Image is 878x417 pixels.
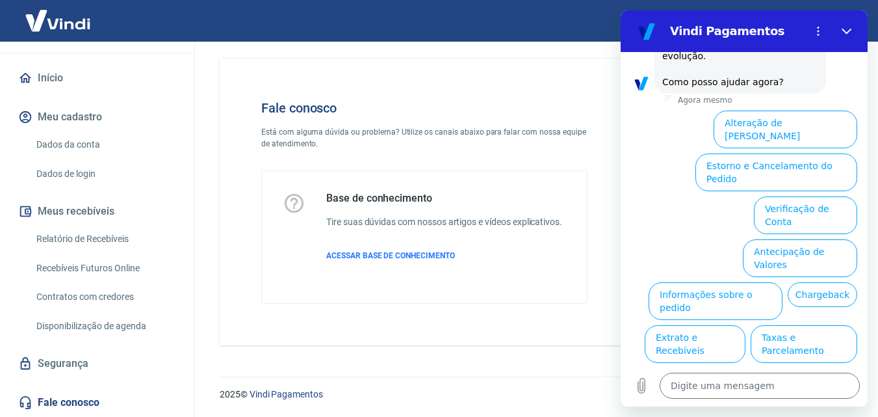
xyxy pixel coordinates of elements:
[326,250,562,262] a: ACESSAR BASE DE CONHECIMENTO
[31,226,179,252] a: Relatório de Recebíveis
[816,9,862,33] button: Sair
[16,1,100,40] img: Vindi
[220,388,847,401] p: 2025 ©
[16,388,179,417] a: Fale conosco
[326,251,455,260] span: ACESSAR BASE DE CONHECIMENTO
[31,313,179,340] a: Disponibilização de agenda
[31,284,179,310] a: Contratos com credores
[16,103,179,131] button: Meu cadastro
[261,126,587,150] p: Está com alguma dúvida ou problema? Utilize os canais abaixo para falar com nossa equipe de atend...
[326,215,562,229] h6: Tire suas dúvidas com nossos artigos e vídeos explicativos.
[621,10,868,407] iframe: Janela de mensagens
[326,192,562,205] h5: Base de conhecimento
[16,197,179,226] button: Meus recebíveis
[250,389,323,399] a: Vindi Pagamentos
[619,79,816,253] img: Fale conosco
[31,161,179,187] a: Dados de login
[31,131,179,158] a: Dados da conta
[31,255,179,282] a: Recebíveis Futuros Online
[16,349,179,378] a: Segurança
[16,64,179,92] a: Início
[261,100,587,116] h4: Fale conosco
